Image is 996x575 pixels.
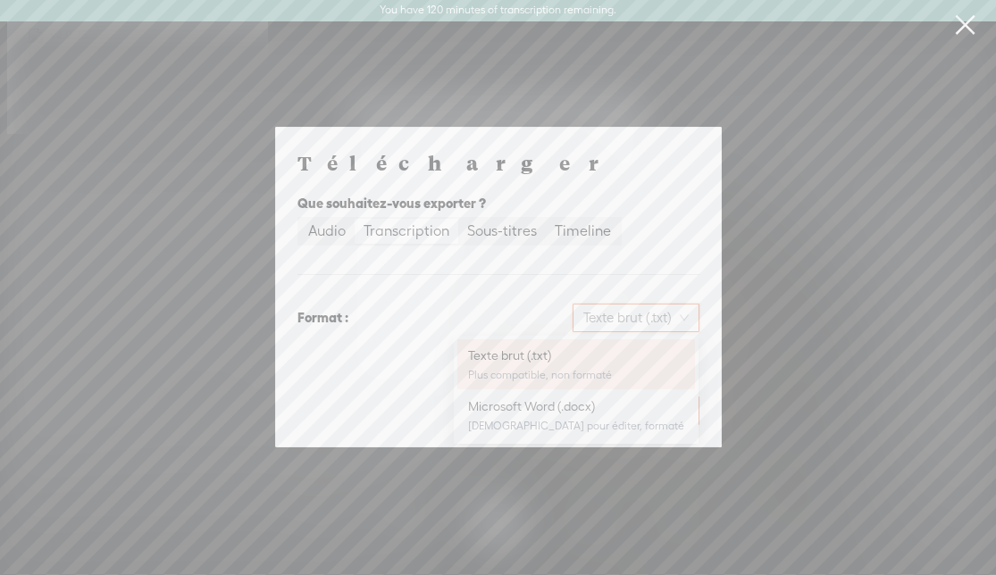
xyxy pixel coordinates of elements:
[468,397,684,415] div: Microsoft Word (.docx)
[467,219,537,244] div: Sous-titres
[297,217,622,246] div: segmented control
[50,29,88,43] div: v 4.0.25
[468,346,684,364] div: Texte brut (.txt)
[297,193,699,214] div: Que souhaitez-vous exporter ?
[29,46,43,61] img: website_grey.svg
[46,46,202,61] div: Domaine: [DOMAIN_NAME]
[72,104,87,118] img: tab_domain_overview_orange.svg
[297,307,348,329] div: Format :
[364,219,449,244] div: Transcription
[203,104,217,118] img: tab_keywords_by_traffic_grey.svg
[92,105,138,117] div: Domaine
[297,149,699,176] h4: Télécharger
[583,304,689,331] span: Texte brut (.txt)
[308,219,346,244] div: Audio
[468,368,684,382] div: Plus compatible, non formaté
[468,419,684,433] div: [DEMOGRAPHIC_DATA] pour éditer, formaté
[29,29,43,43] img: logo_orange.svg
[555,219,611,244] div: Timeline
[222,105,273,117] div: Mots-clés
